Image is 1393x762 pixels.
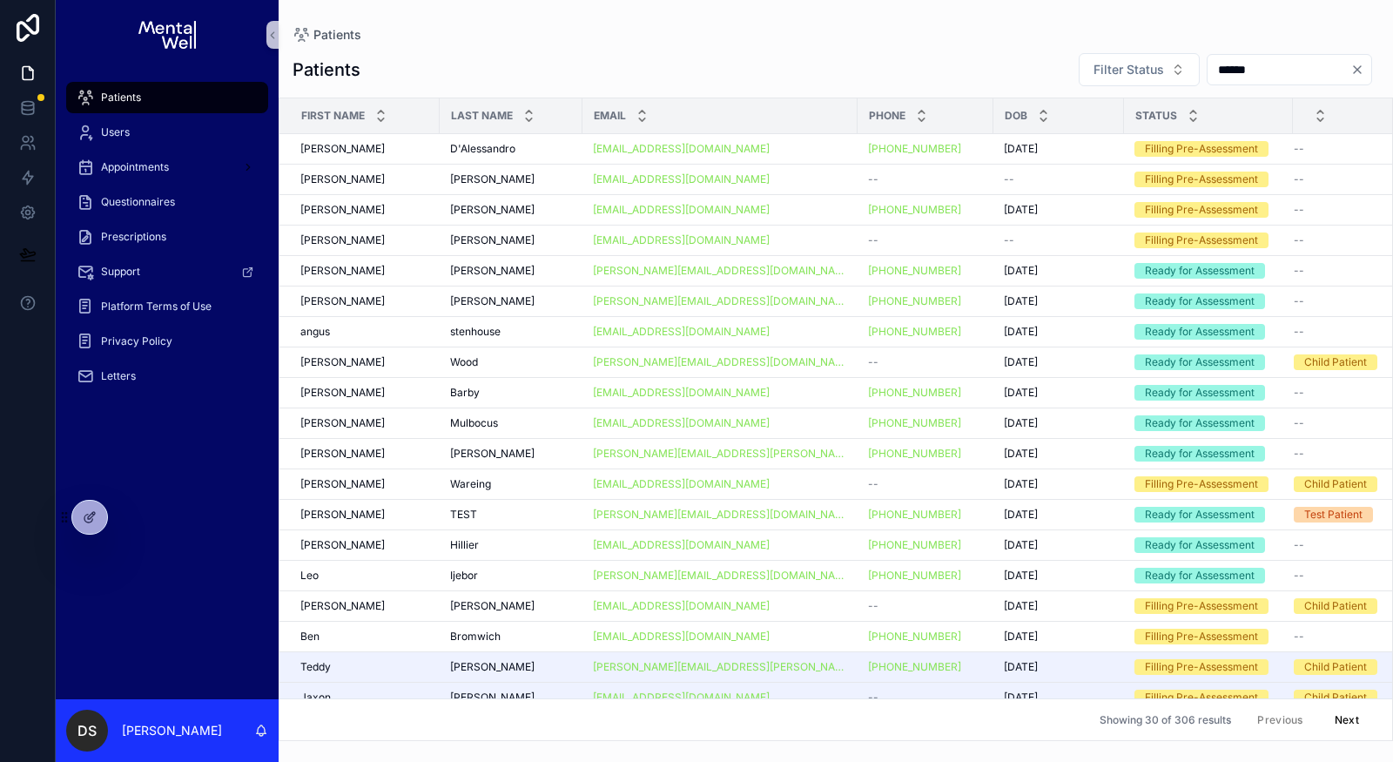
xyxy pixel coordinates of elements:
div: Filling Pre-Assessment [1145,202,1258,218]
span: -- [1004,172,1014,186]
div: scrollable content [56,70,279,415]
a: Ready for Assessment [1134,507,1282,523]
span: Last Name [451,109,513,123]
a: [EMAIL_ADDRESS][DOMAIN_NAME] [593,416,770,430]
a: TEST [450,508,572,522]
a: [PERSON_NAME] [300,355,429,369]
a: [EMAIL_ADDRESS][DOMAIN_NAME] [593,630,847,644]
a: Wood [450,355,572,369]
a: [DATE] [1004,447,1114,461]
a: Wareing [450,477,572,491]
a: Ready for Assessment [1134,385,1282,401]
div: Ready for Assessment [1145,263,1255,279]
a: Ready for Assessment [1134,568,1282,583]
a: [PHONE_NUMBER] [868,538,983,552]
a: [PERSON_NAME] [300,538,429,552]
a: [PERSON_NAME][EMAIL_ADDRESS][DOMAIN_NAME] [593,569,847,583]
a: -- [868,477,983,491]
span: [PERSON_NAME] [450,660,535,674]
span: Showing 30 of 306 results [1100,713,1231,727]
span: [PERSON_NAME] [300,264,385,278]
span: [PERSON_NAME] [300,477,385,491]
span: [DATE] [1004,538,1038,552]
a: [PERSON_NAME] [450,691,572,705]
span: Bromwich [450,630,501,644]
a: Users [66,117,268,148]
a: [DATE] [1004,660,1114,674]
span: -- [1294,172,1304,186]
span: Wood [450,355,478,369]
a: [PERSON_NAME] [450,203,572,217]
a: [PERSON_NAME] [300,508,429,522]
a: Hillier [450,538,572,552]
a: [PHONE_NUMBER] [868,325,961,339]
div: Ready for Assessment [1145,507,1255,523]
a: [PERSON_NAME][EMAIL_ADDRESS][PERSON_NAME][DOMAIN_NAME] [593,660,847,674]
a: [PERSON_NAME][EMAIL_ADDRESS][PERSON_NAME][DOMAIN_NAME] [593,447,847,461]
div: Ready for Assessment [1145,568,1255,583]
a: [PHONE_NUMBER] [868,203,983,217]
div: Ready for Assessment [1145,385,1255,401]
span: [PERSON_NAME] [300,142,385,156]
a: [EMAIL_ADDRESS][DOMAIN_NAME] [593,630,770,644]
span: [PERSON_NAME] [300,447,385,461]
span: -- [1294,538,1304,552]
a: [PHONE_NUMBER] [868,203,961,217]
a: [EMAIL_ADDRESS][DOMAIN_NAME] [593,142,770,156]
a: Letters [66,361,268,392]
a: [PHONE_NUMBER] [868,447,983,461]
a: Bromwich [450,630,572,644]
div: Filling Pre-Assessment [1145,659,1258,675]
a: Ben [300,630,429,644]
span: [DATE] [1004,294,1038,308]
span: [DATE] [1004,508,1038,522]
a: [PHONE_NUMBER] [868,416,983,430]
div: Filling Pre-Assessment [1145,598,1258,614]
a: [PERSON_NAME] [450,294,572,308]
span: -- [868,477,878,491]
span: -- [868,691,878,705]
a: [PERSON_NAME] [300,203,429,217]
a: angus [300,325,429,339]
a: [PHONE_NUMBER] [868,325,983,339]
span: angus [300,325,330,339]
a: [PERSON_NAME] [450,599,572,613]
a: [PERSON_NAME] [300,386,429,400]
a: [EMAIL_ADDRESS][DOMAIN_NAME] [593,325,847,339]
a: Patients [293,26,361,44]
a: [DATE] [1004,142,1114,156]
span: stenhouse [450,325,501,339]
a: [PHONE_NUMBER] [868,142,983,156]
a: [EMAIL_ADDRESS][DOMAIN_NAME] [593,599,847,613]
a: Leo [300,569,429,583]
a: Filling Pre-Assessment [1134,141,1282,157]
a: -- [1004,233,1114,247]
a: [PHONE_NUMBER] [868,264,961,278]
span: Appointments [101,160,169,174]
a: [DATE] [1004,294,1114,308]
span: [PERSON_NAME] [450,172,535,186]
a: [PERSON_NAME] [300,142,429,156]
span: [DATE] [1004,691,1038,705]
a: Filling Pre-Assessment [1134,202,1282,218]
a: [PHONE_NUMBER] [868,660,961,674]
a: Barby [450,386,572,400]
a: D'Alessandro [450,142,572,156]
span: Email [594,109,626,123]
span: DOB [1005,109,1027,123]
a: -- [1004,172,1114,186]
span: Prescriptions [101,230,166,244]
a: Ready for Assessment [1134,446,1282,462]
button: Clear [1350,63,1371,77]
div: Child Patient [1304,598,1367,614]
a: [EMAIL_ADDRESS][DOMAIN_NAME] [593,416,847,430]
span: Ben [300,630,320,644]
a: Filling Pre-Assessment [1134,690,1282,705]
a: Ready for Assessment [1134,415,1282,431]
div: Filling Pre-Assessment [1145,172,1258,187]
h1: Patients [293,57,360,82]
span: Filter Status [1094,61,1164,78]
a: [PHONE_NUMBER] [868,264,983,278]
a: [PERSON_NAME][EMAIL_ADDRESS][DOMAIN_NAME] [593,508,847,522]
